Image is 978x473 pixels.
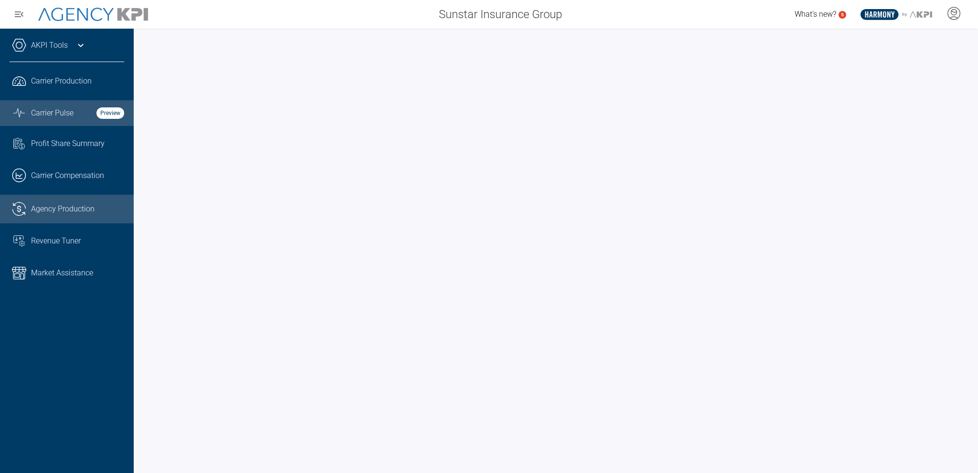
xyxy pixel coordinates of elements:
[839,11,846,19] a: 5
[841,12,844,17] text: 5
[31,138,105,149] span: Profit Share Summary
[31,170,104,181] span: Carrier Compensation
[31,235,81,247] span: Revenue Tuner
[795,10,836,19] span: What's new?
[31,267,93,279] span: Market Assistance
[31,75,92,87] span: Carrier Production
[31,40,68,51] a: AKPI Tools
[31,107,74,119] span: Carrier Pulse
[439,6,562,23] span: Sunstar Insurance Group
[38,8,148,21] img: AgencyKPI
[96,107,124,119] strong: Preview
[31,203,95,215] span: Agency Production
